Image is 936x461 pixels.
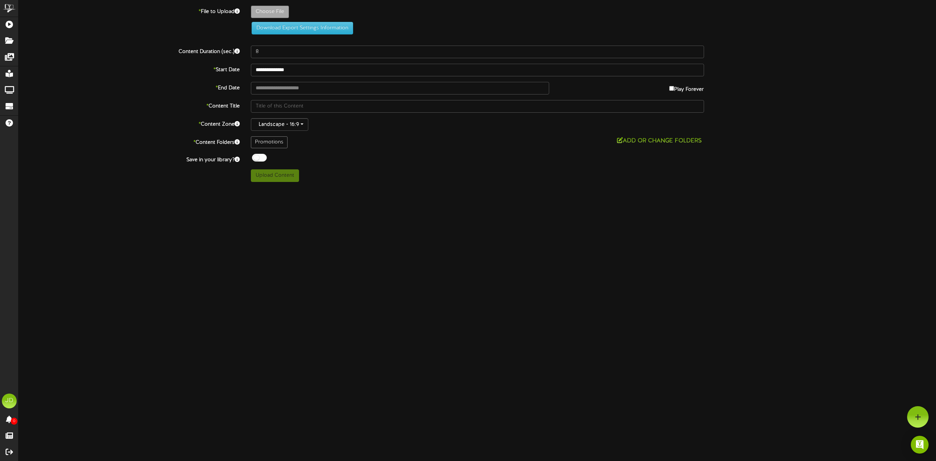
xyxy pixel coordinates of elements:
label: Play Forever [669,82,704,93]
div: Promotions [251,136,288,148]
input: Title of this Content [251,100,704,113]
a: Download Export Settings Information [248,25,353,31]
button: Download Export Settings Information [252,22,353,34]
button: Add or Change Folders [615,136,704,146]
button: Upload Content [251,169,299,182]
span: 0 [11,418,17,425]
label: Content Folders [13,136,245,146]
div: Open Intercom Messenger [911,436,929,454]
input: Play Forever [669,86,674,91]
label: End Date [13,82,245,92]
label: File to Upload [13,6,245,16]
label: Content Duration (sec.) [13,46,245,56]
label: Content Zone [13,118,245,128]
button: Landscape - 16:9 [251,118,308,131]
label: Start Date [13,64,245,74]
label: Save in your library? [13,154,245,164]
div: JD [2,394,17,408]
label: Content Title [13,100,245,110]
